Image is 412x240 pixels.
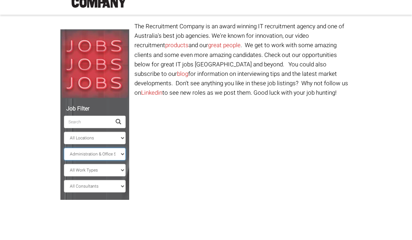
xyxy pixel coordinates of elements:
[60,29,130,99] img: Jobs, Jobs, Jobs
[165,41,189,50] a: products
[134,22,352,98] p: The Recruitment Company is an award winning IT recruitment agency and one of Australia's best job...
[64,116,112,128] input: Search
[64,106,126,112] h5: Job Filter
[208,41,241,50] a: great people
